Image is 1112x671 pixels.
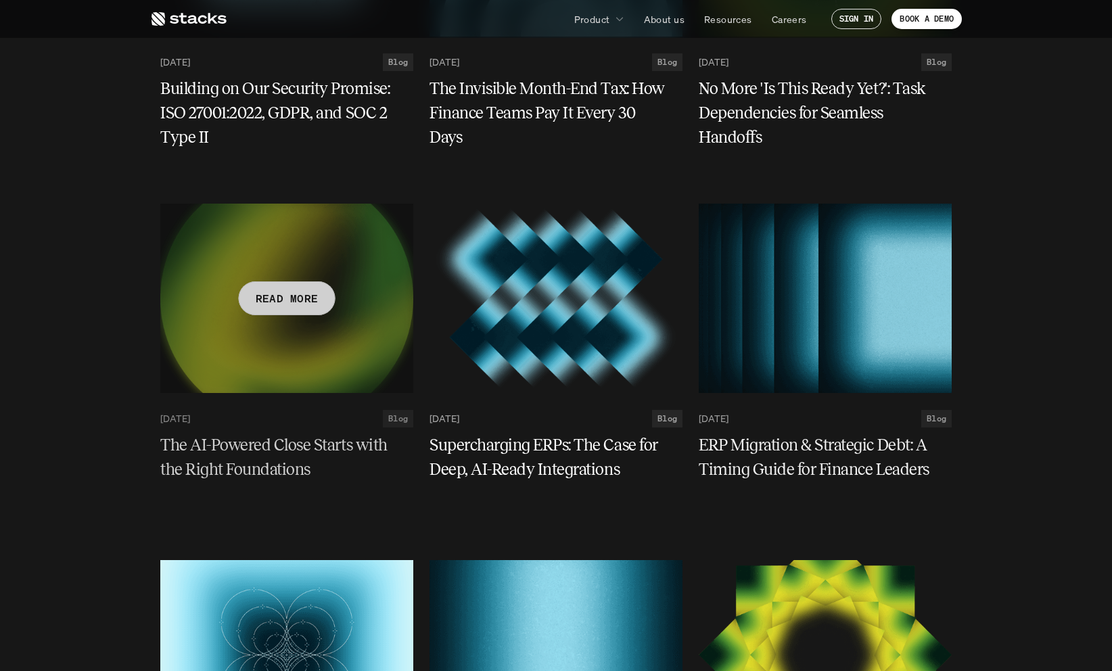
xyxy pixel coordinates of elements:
h2: Blog [927,414,946,423]
a: BOOK A DEMO [891,9,962,29]
h2: Blog [657,57,677,67]
a: The Invisible Month-End Tax: How Finance Teams Pay It Every 30 Days [430,76,682,149]
p: [DATE] [699,413,728,425]
p: [DATE] [160,413,190,425]
h5: Building on Our Security Promise: ISO 27001:2022, GDPR, and SOC 2 Type II [160,76,397,149]
p: Product [574,12,610,26]
h2: Blog [388,57,408,67]
h5: Supercharging ERPs: The Case for Deep, AI-Ready Integrations [430,433,666,482]
h5: ERP Migration & Strategic Debt: A Timing Guide for Finance Leaders [699,433,935,482]
a: The AI-Powered Close Starts with the Right Foundations [160,433,413,482]
a: Resources [696,7,760,31]
p: [DATE] [430,56,459,68]
p: [DATE] [430,413,459,425]
p: Careers [772,12,807,26]
a: SIGN IN [831,9,882,29]
p: BOOK A DEMO [900,14,954,24]
h5: No More 'Is This Ready Yet?': Task Dependencies for Seamless Handoffs [699,76,935,149]
h5: The AI-Powered Close Starts with the Right Foundations [160,433,397,482]
a: No More 'Is This Ready Yet?': Task Dependencies for Seamless Handoffs [699,76,952,149]
p: SIGN IN [839,14,874,24]
p: About us [644,12,685,26]
a: About us [636,7,693,31]
a: [DATE]Blog [699,410,952,427]
a: [DATE]Blog [160,53,413,71]
a: [DATE]Blog [699,53,952,71]
a: [DATE]Blog [430,53,682,71]
p: [DATE] [699,56,728,68]
h2: Blog [388,414,408,423]
a: [DATE]Blog [430,410,682,427]
a: READ MORE [160,204,413,393]
p: [DATE] [160,56,190,68]
h5: The Invisible Month-End Tax: How Finance Teams Pay It Every 30 Days [430,76,666,149]
p: Resources [704,12,752,26]
a: ERP Migration & Strategic Debt: A Timing Guide for Finance Leaders [699,433,952,482]
a: Supercharging ERPs: The Case for Deep, AI-Ready Integrations [430,433,682,482]
a: Building on Our Security Promise: ISO 27001:2022, GDPR, and SOC 2 Type II [160,76,413,149]
p: READ MORE [256,289,319,308]
a: Privacy Policy [203,61,261,72]
h2: Blog [657,414,677,423]
a: [DATE]Blog [160,410,413,427]
a: Careers [764,7,815,31]
h2: Blog [927,57,946,67]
